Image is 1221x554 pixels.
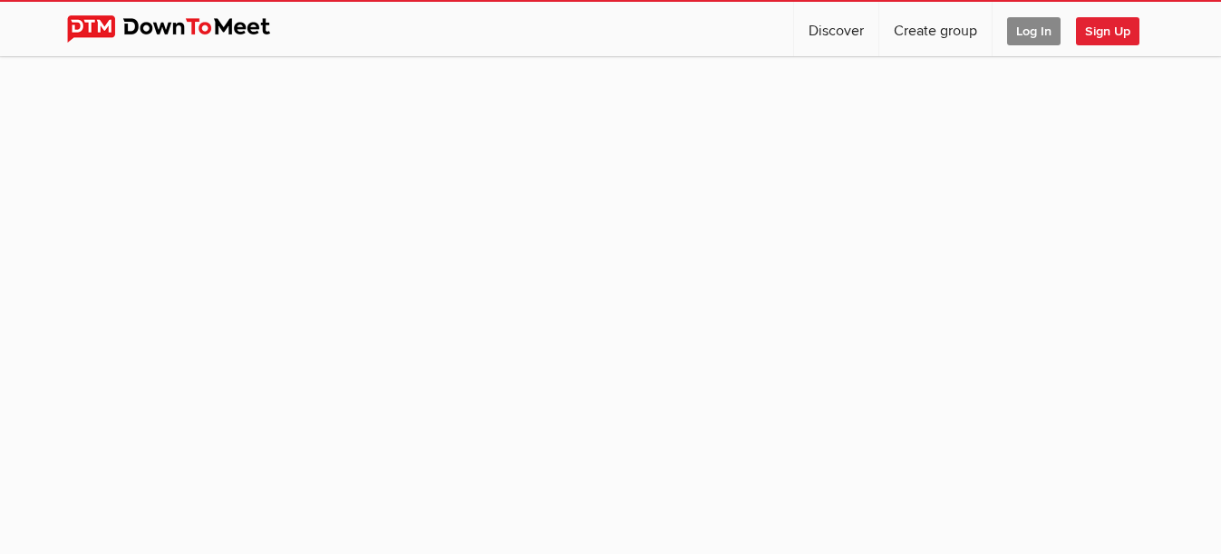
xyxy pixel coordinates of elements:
span: Log In [1007,17,1061,45]
img: DownToMeet [67,15,298,43]
a: Sign Up [1076,2,1154,56]
a: Log In [993,2,1075,56]
a: Discover [794,2,878,56]
span: Sign Up [1076,17,1139,45]
a: Create group [879,2,992,56]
